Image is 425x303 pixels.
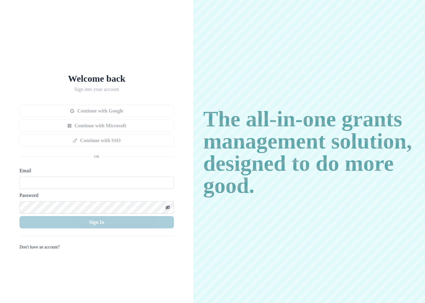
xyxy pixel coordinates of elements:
h1: Welcome back [19,73,174,84]
button: Continue with Google [19,105,174,117]
label: Email [19,167,170,174]
button: Sign In [19,216,174,228]
button: Toggle password visibility [163,203,173,212]
label: Password [19,191,170,199]
p: Don't have an account? [19,244,71,250]
h2: Sign into your account [19,86,174,92]
button: Continue with SSO [19,134,174,147]
button: Continue with Microsoft [19,120,174,132]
